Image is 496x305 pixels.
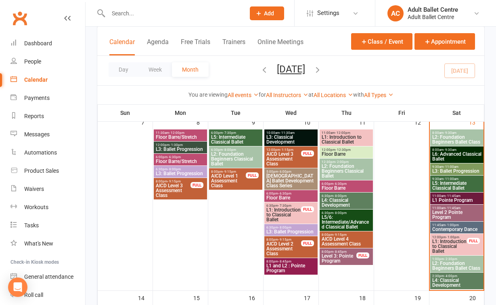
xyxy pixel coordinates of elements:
a: All events [228,92,259,98]
a: Tasks [10,216,85,235]
div: Adult Ballet Centre [408,13,458,21]
span: - 8:00pm [167,167,181,171]
input: Search... [106,8,239,19]
span: - 6:30pm [278,192,291,195]
span: Floor Barre/Stretch [155,159,205,164]
span: - 6:00pm [278,170,291,174]
span: 8:00am [432,131,482,135]
span: AICD Level 1 Assessment Class [211,174,246,188]
div: Workouts [24,204,48,210]
span: - 11:00am [444,165,458,169]
span: 6:30pm [155,167,205,171]
span: - 12:00pm [169,131,184,135]
span: Contemporary Dance [432,227,482,232]
div: FULL [356,252,369,258]
button: Month [172,62,209,77]
span: - 8:00pm [333,194,347,198]
a: Waivers [10,180,85,198]
th: Mon [153,104,208,121]
button: Day [109,62,138,77]
button: Week [138,62,172,77]
span: - 11:45am [446,194,460,198]
strong: for [259,91,266,98]
span: L2: Foundation Beginners Ballet Class [432,135,482,144]
div: Open Intercom Messenger [8,277,27,297]
th: Sun [98,104,153,121]
span: 8:00pm [321,233,371,237]
div: 8 [197,115,208,129]
button: Trainers [222,38,245,55]
div: General attendance [24,273,73,280]
div: Dashboard [24,40,52,47]
span: L1: Introduction to Classical Ballet [432,239,467,254]
span: 5:00pm [266,170,316,174]
span: 6:30pm [321,211,371,215]
a: Workouts [10,198,85,216]
span: - 2:00pm [335,160,349,164]
span: 6:30pm [266,226,316,229]
div: What's New [24,240,53,247]
span: - 8:00pm [278,226,291,229]
span: 11:00am [321,131,371,135]
th: Sat [429,104,484,121]
strong: at [308,91,314,98]
span: - 6:30pm [333,182,347,186]
span: 9:30am [432,165,482,169]
strong: with [353,91,364,98]
span: L3: Ballet Progression [155,171,205,176]
span: - 11:30am [280,131,295,135]
a: All Instructors [266,92,308,98]
span: 8:00pm [211,170,246,174]
a: General attendance kiosk mode [10,268,85,286]
div: 9 [252,115,263,129]
div: FULL [301,240,314,246]
th: Tue [208,104,264,121]
div: Automations [24,149,57,156]
button: [DATE] [277,64,305,75]
span: 8:00pm [321,250,357,254]
span: Level 3: Pointe Program [321,254,357,263]
span: 11:00am [432,206,482,210]
span: Floor Barre [321,186,371,191]
div: FULL [301,150,314,157]
span: - 8:00pm [223,148,236,152]
div: Payments [24,95,50,101]
span: L3: Ballet Progression [432,169,482,174]
a: Product Sales [10,162,85,180]
span: Level 2 Pointe Program [432,210,482,220]
button: Appointment [414,33,475,50]
span: 6:30pm [211,148,261,152]
span: 6:00pm [211,131,261,135]
span: - 1:30pm [170,143,183,147]
a: Clubworx [10,8,30,28]
button: Agenda [147,38,169,55]
span: AICD Level 2 Assessment Class [266,241,301,256]
a: Automations [10,144,85,162]
div: 17 [304,291,318,304]
span: - 11:00am [444,177,458,181]
span: - 1:00pm [446,223,459,227]
div: Tasks [24,222,39,229]
div: 15 [193,291,208,304]
span: - 8:45pm [333,250,347,254]
div: Messages [24,131,50,138]
span: 8:00pm [266,260,316,263]
span: 9:30am [432,177,482,181]
span: Settings [317,4,339,22]
span: L3: Ballet Progression [155,147,205,152]
a: Calendar [10,71,85,89]
span: Floor Barre [321,152,371,157]
span: L1 Pointe Program [432,198,482,203]
button: Calendar [109,38,135,55]
span: 6:00pm [155,155,205,159]
div: 16 [249,291,263,304]
a: All Types [364,92,393,98]
span: - 9:30am [444,148,456,152]
div: FULL [467,238,480,244]
span: 1:00pm [432,257,482,261]
span: 12:30pm [321,160,371,164]
div: FULL [246,172,259,178]
span: L2: Foundation Beginners Ballet Class [432,261,482,271]
button: Class / Event [351,33,412,50]
span: 11:00am [432,194,482,198]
